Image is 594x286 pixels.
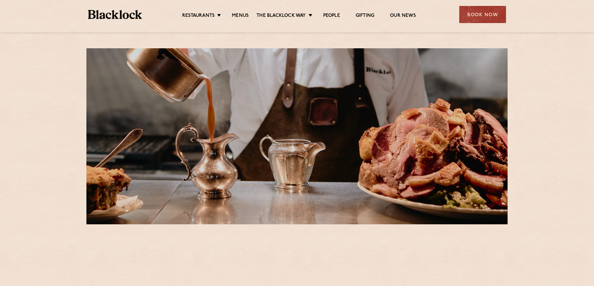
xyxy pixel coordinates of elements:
a: Our News [390,13,416,20]
a: Restaurants [182,13,215,20]
img: BL_Textured_Logo-footer-cropped.svg [88,10,142,19]
a: People [323,13,340,20]
a: Gifting [356,13,374,20]
a: Menus [232,13,249,20]
a: The Blacklock Way [256,13,306,20]
div: Book Now [459,6,506,23]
